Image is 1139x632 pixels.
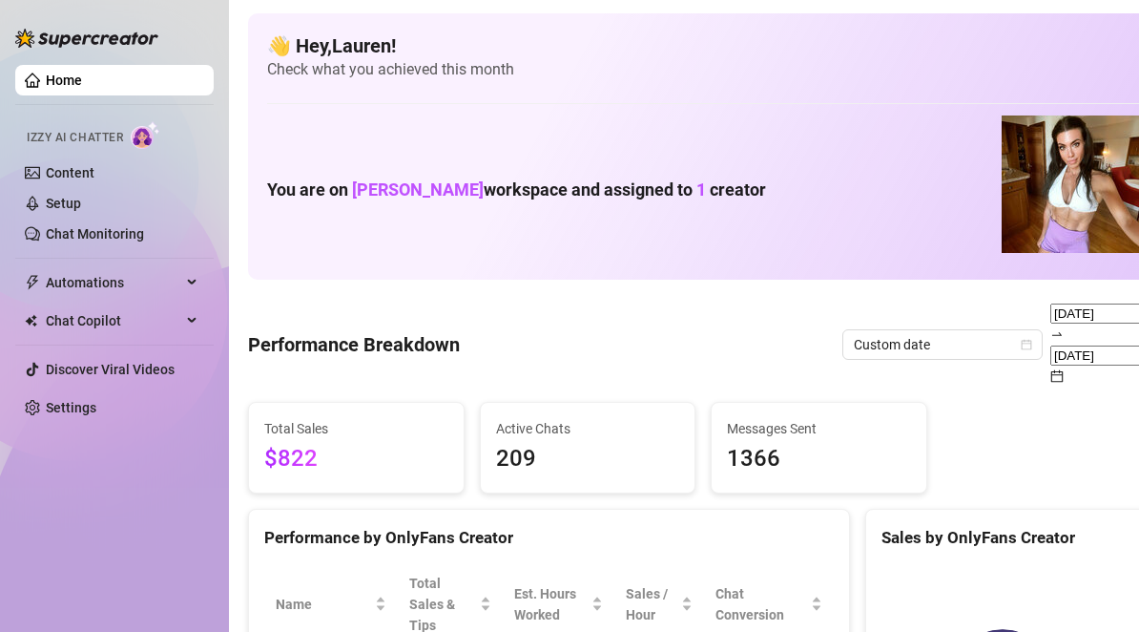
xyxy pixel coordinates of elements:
a: Home [46,73,82,88]
span: swap-right [1050,327,1064,341]
span: [PERSON_NAME] [352,179,484,200]
h1: You are on workspace and assigned to creator [267,179,766,200]
img: Elena [1002,116,1139,253]
span: Active Chats [496,418,680,439]
span: Total Sales [264,418,448,439]
span: 1 [696,179,706,200]
span: Izzy AI Chatter [27,129,123,147]
a: Content [46,165,94,180]
span: Messages Sent [727,418,911,439]
a: Chat Monitoring [46,226,144,242]
span: Chat Conversion [715,583,807,625]
a: Settings [46,400,96,415]
span: calendar [1050,369,1064,383]
h4: 👋 Hey, Lauren ! [267,32,1139,59]
div: Est. Hours Worked [514,583,588,625]
span: Chat Copilot [46,305,181,336]
span: Sales / Hour [626,583,677,625]
span: 1366 [727,441,911,477]
div: Performance by OnlyFans Creator [264,525,834,551]
img: AI Chatter [131,121,160,149]
img: logo-BBDzfeDw.svg [15,29,158,48]
span: $822 [264,441,448,477]
h4: Performance Breakdown [248,331,460,358]
span: to [1050,327,1064,342]
span: calendar [1021,339,1032,350]
img: Chat Copilot [25,314,37,327]
span: thunderbolt [25,275,40,290]
span: Name [276,594,371,615]
a: Discover Viral Videos [46,362,175,377]
span: 209 [496,441,680,477]
span: Automations [46,267,181,298]
span: Check what you achieved this month [267,59,1139,80]
a: Setup [46,196,81,211]
span: Custom date [854,330,1031,359]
